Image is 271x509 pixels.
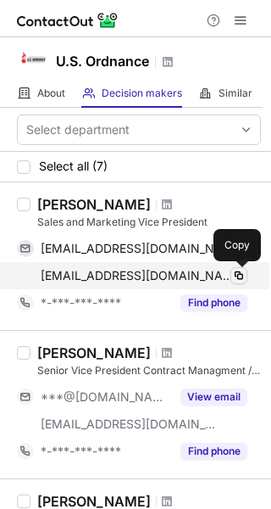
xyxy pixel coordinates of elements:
span: [EMAIL_ADDRESS][DOMAIN_NAME] [41,268,235,283]
span: [EMAIL_ADDRESS][DOMAIN_NAME] [41,417,217,432]
span: Select all (7) [39,159,108,173]
div: Senior Vice President Contract Managment / Weapons Tech [37,363,261,378]
img: 651302e91c09fffba84a06a5f392111a [17,42,51,76]
span: Similar [218,87,252,100]
span: About [37,87,65,100]
div: [PERSON_NAME] [37,196,151,213]
h1: U.S. Ordnance [56,51,149,71]
button: Reveal Button [180,294,247,311]
div: Select department [26,121,130,138]
img: ContactOut v5.3.10 [17,10,119,31]
span: Decision makers [102,87,182,100]
div: Sales and Marketing Vice President [37,215,261,230]
button: Reveal Button [180,389,247,406]
div: [PERSON_NAME] [37,344,151,361]
button: Reveal Button [180,443,247,460]
span: ***@[DOMAIN_NAME] [41,389,170,405]
span: [EMAIL_ADDRESS][DOMAIN_NAME] [41,241,235,256]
